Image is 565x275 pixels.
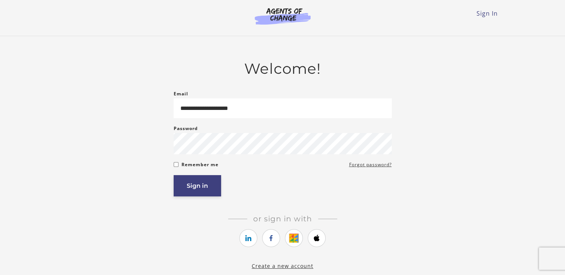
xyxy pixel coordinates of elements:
label: Remember me [181,160,218,169]
h2: Welcome! [174,60,392,78]
label: Email [174,89,188,98]
a: https://courses.thinkific.com/users/auth/linkedin?ss%5Breferral%5D=&ss%5Buser_return_to%5D=%2Fcou... [239,229,257,247]
img: Agents of Change Logo [247,7,319,25]
a: https://courses.thinkific.com/users/auth/facebook?ss%5Breferral%5D=&ss%5Buser_return_to%5D=%2Fcou... [262,229,280,247]
span: Or sign in with [247,214,318,223]
a: https://courses.thinkific.com/users/auth/apple?ss%5Breferral%5D=&ss%5Buser_return_to%5D=%2Fcourse... [308,229,326,247]
a: Create a new account [252,262,313,269]
a: Forgot password? [349,160,392,169]
a: Sign In [476,9,498,18]
button: Sign in [174,175,221,196]
a: https://courses.thinkific.com/users/auth/google?ss%5Breferral%5D=&ss%5Buser_return_to%5D=%2Fcours... [285,229,303,247]
label: Password [174,124,198,133]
